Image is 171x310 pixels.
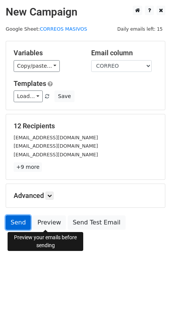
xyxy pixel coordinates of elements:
a: Send [6,215,31,230]
a: +9 more [14,162,42,172]
div: Preview your emails before sending [8,232,83,251]
a: CORREOS MASIVOS [40,26,87,32]
small: Google Sheet: [6,26,87,32]
a: Copy/paste... [14,60,60,72]
a: Load... [14,90,43,102]
h5: Variables [14,49,80,57]
small: [EMAIL_ADDRESS][DOMAIN_NAME] [14,152,98,157]
h5: 12 Recipients [14,122,157,130]
a: Preview [33,215,66,230]
h2: New Campaign [6,6,165,19]
a: Daily emails left: 15 [115,26,165,32]
a: Templates [14,79,46,87]
h5: Email column [91,49,157,57]
h5: Advanced [14,192,157,200]
iframe: Chat Widget [133,274,171,310]
button: Save [54,90,74,102]
small: [EMAIL_ADDRESS][DOMAIN_NAME] [14,135,98,140]
a: Send Test Email [68,215,125,230]
span: Daily emails left: 15 [115,25,165,33]
small: [EMAIL_ADDRESS][DOMAIN_NAME] [14,143,98,149]
div: Widget de chat [133,274,171,310]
